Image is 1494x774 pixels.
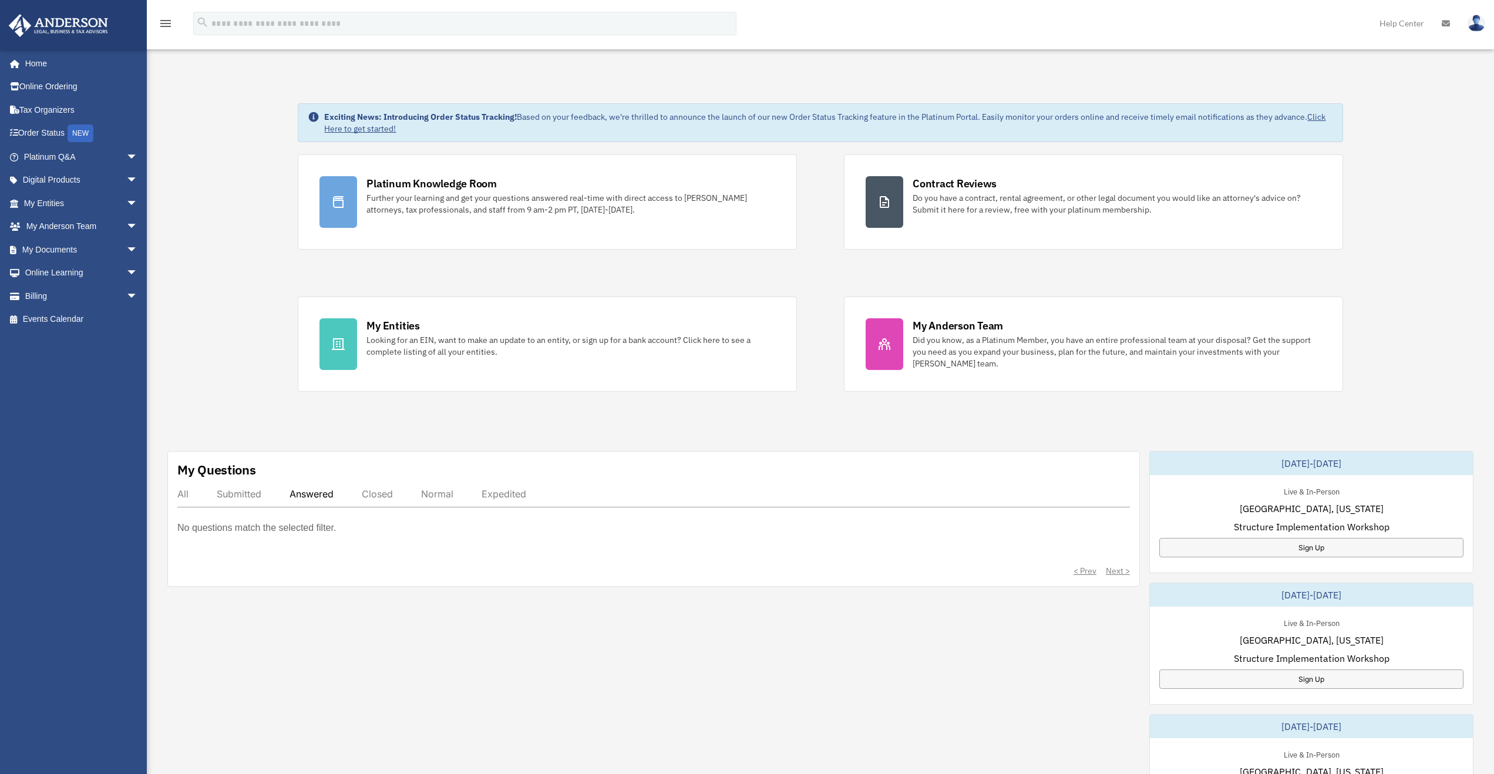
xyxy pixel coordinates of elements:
[1274,748,1349,760] div: Live & In-Person
[913,176,997,191] div: Contract Reviews
[324,112,1325,134] a: Click Here to get started!
[126,191,150,216] span: arrow_drop_down
[1240,633,1384,647] span: [GEOGRAPHIC_DATA], [US_STATE]
[8,145,156,169] a: Platinum Q&Aarrow_drop_down
[482,488,526,500] div: Expedited
[366,334,775,358] div: Looking for an EIN, want to make an update to an entity, or sign up for a bank account? Click her...
[913,318,1003,333] div: My Anderson Team
[177,461,256,479] div: My Questions
[298,154,797,250] a: Platinum Knowledge Room Further your learning and get your questions answered real-time with dire...
[1150,583,1473,607] div: [DATE]-[DATE]
[126,261,150,285] span: arrow_drop_down
[8,215,156,238] a: My Anderson Teamarrow_drop_down
[68,124,93,142] div: NEW
[8,169,156,192] a: Digital Productsarrow_drop_down
[1150,452,1473,475] div: [DATE]-[DATE]
[1159,669,1463,689] a: Sign Up
[421,488,453,500] div: Normal
[8,52,150,75] a: Home
[324,112,517,122] strong: Exciting News: Introducing Order Status Tracking!
[5,14,112,37] img: Anderson Advisors Platinum Portal
[8,284,156,308] a: Billingarrow_drop_down
[126,238,150,262] span: arrow_drop_down
[844,154,1343,250] a: Contract Reviews Do you have a contract, rental agreement, or other legal document you would like...
[1468,15,1485,32] img: User Pic
[366,192,775,216] div: Further your learning and get your questions answered real-time with direct access to [PERSON_NAM...
[8,238,156,261] a: My Documentsarrow_drop_down
[217,488,261,500] div: Submitted
[8,191,156,215] a: My Entitiesarrow_drop_down
[126,169,150,193] span: arrow_drop_down
[8,122,156,146] a: Order StatusNEW
[324,111,1333,134] div: Based on your feedback, we're thrilled to announce the launch of our new Order Status Tracking fe...
[844,297,1343,392] a: My Anderson Team Did you know, as a Platinum Member, you have an entire professional team at your...
[177,488,189,500] div: All
[8,261,156,285] a: Online Learningarrow_drop_down
[913,192,1321,216] div: Do you have a contract, rental agreement, or other legal document you would like an attorney's ad...
[159,21,173,31] a: menu
[1150,715,1473,738] div: [DATE]-[DATE]
[290,488,334,500] div: Answered
[1274,616,1349,628] div: Live & In-Person
[8,98,156,122] a: Tax Organizers
[1240,502,1384,516] span: [GEOGRAPHIC_DATA], [US_STATE]
[913,334,1321,369] div: Did you know, as a Platinum Member, you have an entire professional team at your disposal? Get th...
[1159,538,1463,557] a: Sign Up
[366,318,419,333] div: My Entities
[196,16,209,29] i: search
[366,176,497,191] div: Platinum Knowledge Room
[1274,484,1349,497] div: Live & In-Person
[126,215,150,239] span: arrow_drop_down
[8,308,156,331] a: Events Calendar
[1234,520,1389,534] span: Structure Implementation Workshop
[177,520,336,536] p: No questions match the selected filter.
[298,297,797,392] a: My Entities Looking for an EIN, want to make an update to an entity, or sign up for a bank accoun...
[1234,651,1389,665] span: Structure Implementation Workshop
[126,284,150,308] span: arrow_drop_down
[126,145,150,169] span: arrow_drop_down
[159,16,173,31] i: menu
[362,488,393,500] div: Closed
[8,75,156,99] a: Online Ordering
